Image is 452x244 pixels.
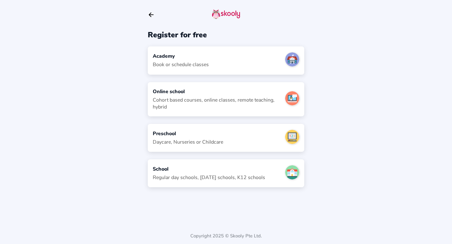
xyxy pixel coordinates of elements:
div: Preschool [153,130,223,137]
div: Daycare, Nurseries or Childcare [153,139,223,146]
img: skooly-logo.png [212,9,240,19]
div: Academy [153,53,209,60]
div: Register for free [148,30,304,40]
button: arrow back outline [148,11,155,18]
div: School [153,166,265,172]
div: Regular day schools, [DATE] schools, K12 schools [153,174,265,181]
div: Book or schedule classes [153,61,209,68]
div: Cohort based courses, online classes, remote teaching, hybrid [153,97,280,110]
div: Online school [153,88,280,95]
